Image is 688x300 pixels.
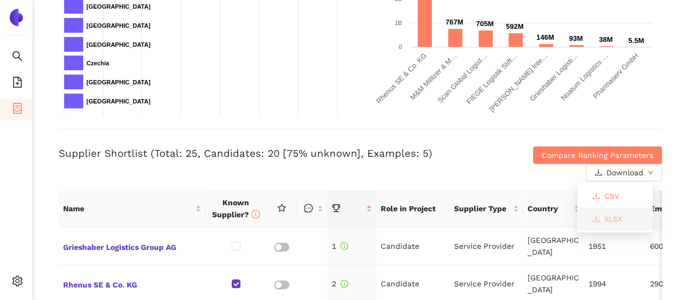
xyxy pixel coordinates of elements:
span: message [304,204,313,212]
span: Known Supplier? [212,198,260,219]
span: info-circle [340,242,348,250]
th: this column's title is Name,this column is sortable [59,190,206,228]
span: download [594,169,602,177]
text: [GEOGRAPHIC_DATA] [86,3,151,10]
span: file-add [12,73,23,95]
span: container [12,99,23,121]
text: 1B [394,20,401,26]
text: 767M [445,18,463,26]
img: Logo [8,9,25,26]
span: Grieshaber Logistics Group AG [63,239,201,253]
span: download [592,215,600,224]
text: 5.5M [628,36,644,45]
text: 0 [398,44,401,50]
text: [GEOGRAPHIC_DATA] [86,41,151,48]
th: Role in Project [376,190,450,228]
span: trophy [332,204,340,212]
text: FIEGE Logistik Stift… [464,52,518,106]
button: downloadDownloaddown [586,164,662,181]
text: M&M Militzer & M… [408,52,458,102]
text: [GEOGRAPHIC_DATA] [86,98,151,105]
span: Name [63,203,193,215]
span: 2 [332,279,348,288]
span: setting [12,272,23,293]
text: Scan Global Logist… [436,52,488,105]
text: Grieshaber Logisti… [528,52,579,103]
span: XLSX [604,213,622,225]
span: down [648,170,653,176]
text: Czechia [86,60,109,66]
span: Rhenus SE & Co. KG [63,277,201,291]
th: this column is sortable [297,190,327,228]
text: [PERSON_NAME] Inte… [487,52,549,113]
text: [GEOGRAPHIC_DATA] [86,79,151,85]
text: Pharmaserv GmbH [591,52,640,100]
text: 705M [476,20,494,28]
h3: Supplier Shortlist (Total: 25, Candidates: 20 [75% unknown], Examples: 5) [59,146,461,161]
span: 1 [332,242,348,250]
th: this column's title is Country,this column is sortable [523,190,584,228]
span: Country [528,203,572,215]
span: star [277,204,286,212]
span: search [12,47,23,69]
text: 93M [569,34,582,42]
span: Compare Ranking Parameters [542,149,653,161]
text: 38M [599,35,612,44]
span: info-circle [251,210,260,218]
td: [GEOGRAPHIC_DATA] [523,228,584,265]
span: Supplier Type [454,203,511,215]
button: Compare Ranking Parameters [533,146,662,164]
text: 146M [536,33,554,41]
td: Candidate [376,228,450,265]
td: 1951 [584,228,645,265]
td: Service Provider [450,228,523,265]
th: this column's title is Supplier Type,this column is sortable [450,190,523,228]
text: Noatum Logistics … [559,52,609,102]
text: [GEOGRAPHIC_DATA] [86,22,151,29]
span: Download [606,167,643,179]
span: info-circle [340,280,348,287]
text: 592M [506,22,524,30]
button: downloadXLSX [584,210,631,228]
text: Rhenus SE & Co. KG [374,52,427,105]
